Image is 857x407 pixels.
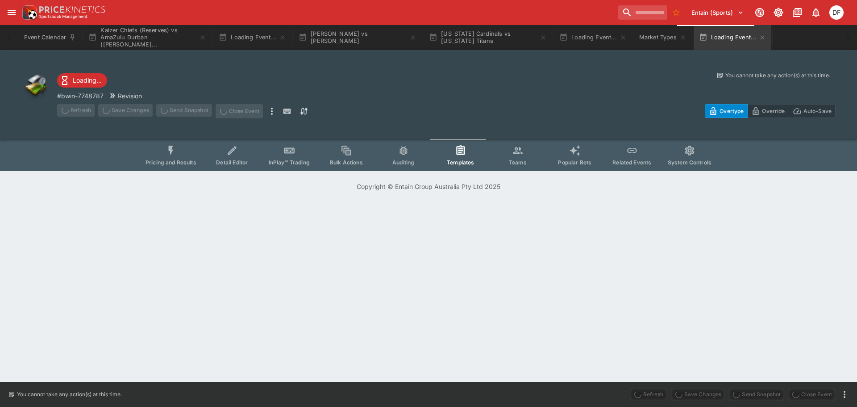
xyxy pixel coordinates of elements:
[146,159,196,166] span: Pricing and Results
[803,106,832,116] p: Auto-Save
[213,25,291,50] button: Loading Event...
[839,389,850,400] button: more
[808,4,824,21] button: Notifications
[558,159,591,166] span: Popular Bets
[789,4,805,21] button: Documentation
[554,25,632,50] button: Loading Event...
[21,71,50,100] img: other.png
[789,104,836,118] button: Auto-Save
[57,91,104,101] p: Copy To Clipboard
[770,4,786,21] button: Toggle light/dark mode
[392,159,414,166] span: Auditing
[83,25,212,50] button: Kaizer Chiefs (Reserves) vs AmaZulu Durban ([PERSON_NAME]...
[138,139,719,171] div: Event type filters
[266,104,277,118] button: more
[330,159,363,166] span: Bulk Actions
[17,390,122,399] p: You cannot take any action(s) at this time.
[293,25,422,50] button: [PERSON_NAME] vs [PERSON_NAME]
[612,159,651,166] span: Related Events
[216,159,248,166] span: Detail Editor
[752,4,768,21] button: Connected to PK
[447,159,474,166] span: Templates
[4,4,20,21] button: open drawer
[694,25,772,50] button: Loading Event...
[509,159,527,166] span: Teams
[19,25,81,50] button: Event Calendar
[269,159,310,166] span: InPlay™ Trading
[73,76,102,85] p: Loading...
[424,25,552,50] button: [US_STATE] Cardinals vs [US_STATE] Titans
[669,5,683,20] button: No Bookmarks
[39,6,105,13] img: PriceKinetics
[827,3,846,22] button: David Foster
[634,25,692,50] button: Market Types
[705,104,836,118] div: Start From
[720,106,744,116] p: Overtype
[725,71,830,80] p: You cannot take any action(s) at this time.
[747,104,789,118] button: Override
[618,5,667,20] input: search
[705,104,748,118] button: Overtype
[686,5,749,20] button: Select Tenant
[668,159,711,166] span: System Controls
[39,15,87,19] img: Sportsbook Management
[762,106,785,116] p: Override
[829,5,844,20] div: David Foster
[118,91,142,101] p: Revision
[20,4,37,21] img: PriceKinetics Logo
